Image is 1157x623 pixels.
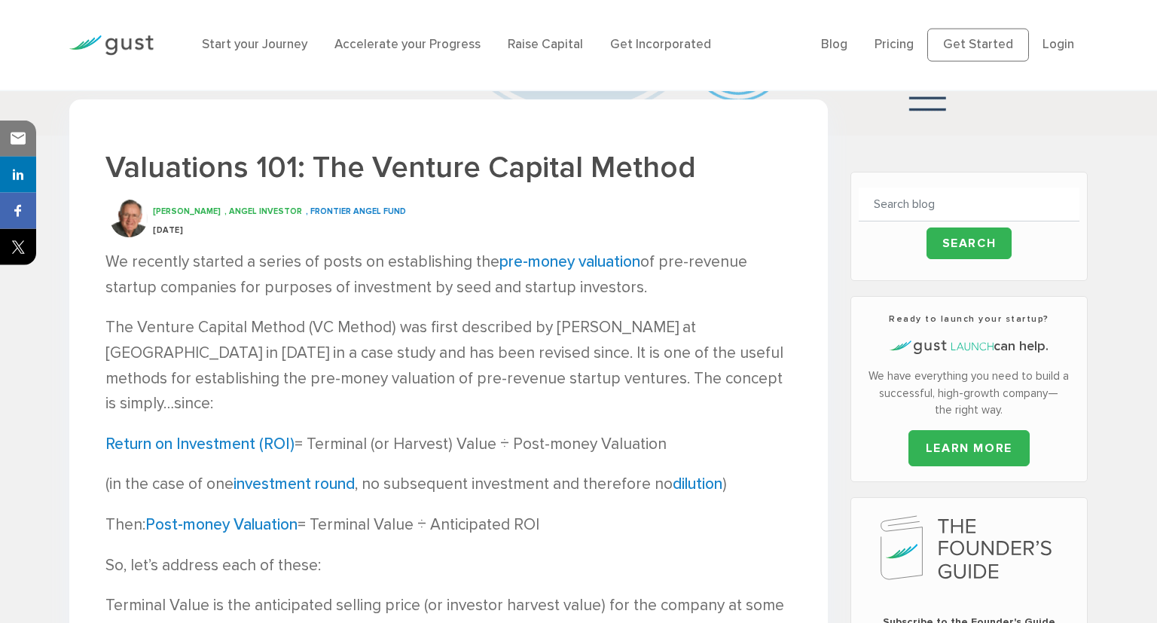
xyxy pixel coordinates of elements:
[105,435,295,454] a: Return on Investment (ROI)
[69,35,154,56] img: Gust Logo
[105,315,792,416] p: The Venture Capital Method (VC Method) was first described by [PERSON_NAME] at [GEOGRAPHIC_DATA] ...
[153,225,183,235] span: [DATE]
[821,37,847,52] a: Blog
[927,29,1029,62] a: Get Started
[145,515,298,534] a: Post-money Valuation
[859,312,1080,325] h3: Ready to launch your startup?
[105,553,792,579] p: So, let’s address each of these:
[105,512,792,538] p: Then: = Terminal Value ÷ Anticipated ROI
[105,432,792,457] p: = Terminal (or Harvest) Value ÷ Post-money Valuation
[859,368,1080,419] p: We have everything you need to build a successful, high-growth company—the right way.
[499,252,640,271] a: pre-money valuation
[105,472,792,497] p: (in the case of one , no subsequent investment and therefore no )
[927,228,1012,259] input: Search
[610,37,711,52] a: Get Incorporated
[306,206,406,216] span: , Frontier Angel Fund
[908,430,1030,466] a: LEARN MORE
[105,249,792,300] p: We recently started a series of posts on establishing the of pre-revenue startup companies for pu...
[673,475,722,493] a: dilution
[859,188,1080,221] input: Search blog
[334,37,481,52] a: Accelerate your Progress
[202,37,307,52] a: Start your Journey
[110,200,148,237] img: Bill Payne
[234,475,355,493] a: investment round
[105,148,792,188] h1: Valuations 101: The Venture Capital Method
[1043,37,1074,52] a: Login
[224,206,302,216] span: , Angel Investor
[153,206,221,216] span: [PERSON_NAME]
[875,37,914,52] a: Pricing
[508,37,583,52] a: Raise Capital
[859,337,1080,356] h4: can help.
